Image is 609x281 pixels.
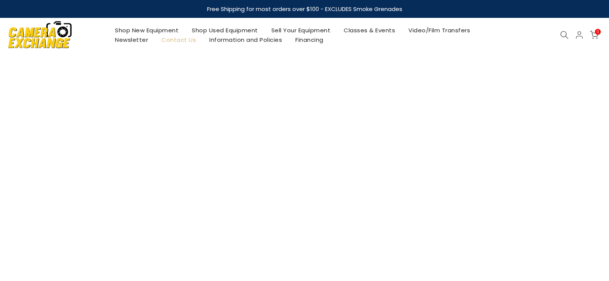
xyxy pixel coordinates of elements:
span: 0 [595,29,601,35]
strong: Free Shipping for most orders over $100 - EXCLUDES Smoke Grenades [207,5,402,13]
a: Sell Your Equipment [265,25,337,35]
a: Financing [289,35,330,44]
a: Shop New Equipment [108,25,185,35]
a: 0 [590,31,598,39]
a: Information and Policies [203,35,289,44]
a: Video/Film Transfers [402,25,477,35]
a: Contact Us [155,35,203,44]
a: Shop Used Equipment [185,25,265,35]
a: Newsletter [108,35,155,44]
a: Classes & Events [337,25,402,35]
